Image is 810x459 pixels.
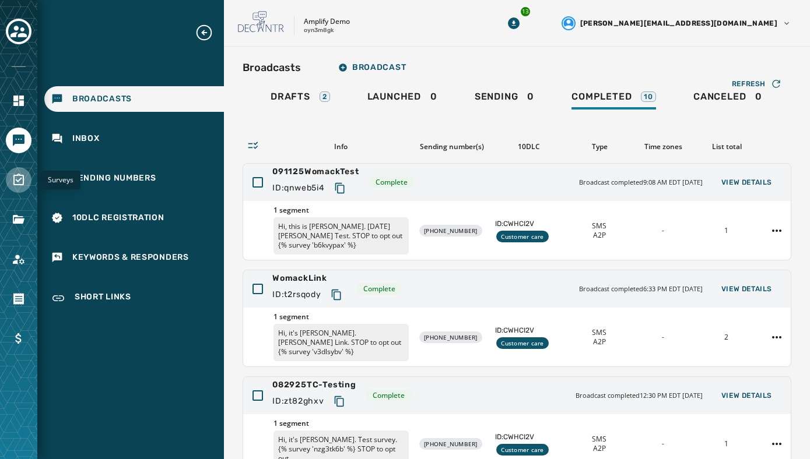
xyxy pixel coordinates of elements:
div: [PHONE_NUMBER] [419,331,482,343]
button: View Details [712,281,781,297]
div: 2 [699,333,753,342]
p: oyn3m8gk [304,26,334,35]
p: Hi, it's [PERSON_NAME]. [PERSON_NAME] Link. STOP to opt out {% survey 'v3dlsybv' %} [273,324,409,361]
span: ID: zt82ghxv [272,396,324,407]
span: 082925TC-Testing [272,379,356,391]
div: 10 [641,91,656,102]
span: Canceled [693,91,746,103]
span: Broadcast completed 12:30 PM EDT [DATE] [576,391,703,401]
div: Type [573,142,627,151]
a: Navigate to Files [6,207,31,232]
div: Customer care [496,231,548,242]
button: Copy text to clipboard [326,284,347,305]
span: ID: qnweb5i4 [272,182,325,194]
div: Surveys [41,171,80,189]
span: ID: CWHCI2V [495,326,563,335]
span: Sending [475,91,518,103]
span: 1 segment [273,206,409,215]
span: View Details [721,284,772,294]
button: Toggle account select drawer [6,19,31,44]
div: - [636,226,690,235]
span: Complete [373,391,405,400]
button: 091125WomackTest action menu [767,221,786,240]
p: Hi, this is [PERSON_NAME]. [DATE] [PERSON_NAME] Test. STOP to opt out {% survey 'b6kvypax' %} [273,217,409,255]
span: View Details [721,391,772,400]
div: 0 [367,91,437,110]
a: Launched0 [358,85,447,112]
a: Sending0 [465,85,543,112]
span: ID: t2rsqody [272,289,321,301]
div: Time zones [636,142,690,151]
span: ID: CWHCI2V [495,432,563,442]
span: Short Links [75,291,131,305]
a: Completed10 [562,85,665,112]
span: Inbox [72,133,100,144]
span: Broadcast completed 6:33 PM EDT [DATE] [579,284,703,294]
span: Completed [571,91,632,103]
a: Navigate to 10DLC Registration [44,205,224,231]
div: - [636,439,690,449]
div: - [636,333,690,342]
span: Launched [367,91,421,103]
a: Navigate to Home [6,88,31,114]
span: Broadcast [338,63,406,72]
a: Navigate to Surveys [6,167,31,193]
span: Broadcast completed 9:08 AM EDT [DATE] [579,178,703,188]
a: Navigate to Short Links [44,284,224,312]
span: [PERSON_NAME][EMAIL_ADDRESS][DOMAIN_NAME] [580,19,777,28]
span: View Details [721,178,772,187]
div: Sending number(s) [418,142,486,151]
button: Broadcast [329,56,415,79]
a: Navigate to Keywords & Responders [44,245,224,270]
span: Complete [363,284,395,294]
div: 1 [699,226,753,235]
button: User settings [557,12,796,35]
a: Navigate to Sending Numbers [44,165,224,191]
button: Expand sub nav menu [195,23,223,42]
a: Drafts2 [261,85,339,112]
span: Complete [376,178,408,187]
span: ID: CWHCI2V [495,219,563,228]
button: Refresh [723,75,791,93]
div: 0 [693,91,762,110]
span: SMS [592,328,606,337]
a: Canceled0 [684,85,772,112]
button: Copy text to clipboard [329,391,350,412]
div: 2 [320,91,330,102]
span: SMS [592,221,606,231]
a: Navigate to Broadcasts [44,86,224,112]
span: Broadcasts [72,93,132,105]
span: SMS [592,435,606,444]
div: Customer care [496,337,548,349]
a: Navigate to Messaging [6,128,31,153]
button: WomackLink action menu [767,328,786,347]
a: Navigate to Billing [6,326,31,351]
button: Copy text to clipboard [329,178,350,199]
div: [PHONE_NUMBER] [419,225,482,236]
p: Amplify Demo [304,17,350,26]
button: View Details [712,174,781,190]
button: 082925TC-Testing action menu [767,435,786,453]
span: A2P [593,231,606,240]
div: 10DLC [495,142,563,151]
a: Navigate to Inbox [44,126,224,151]
span: WomackLink [272,273,347,284]
div: 13 [520,6,531,17]
span: 10DLC Registration [72,212,164,224]
span: Refresh [732,79,766,89]
span: Drafts [271,91,310,103]
div: [PHONE_NUMBER] [419,438,482,450]
span: 091125WomackTest [272,166,359,178]
div: List total [700,142,754,151]
div: Customer care [496,444,548,456]
button: View Details [712,387,781,404]
button: Download Menu [503,13,524,34]
span: Keywords & Responders [72,252,189,263]
span: 1 segment [273,312,409,322]
div: 1 [699,439,753,449]
h2: Broadcasts [243,59,301,76]
div: Info [273,142,409,151]
a: Navigate to Account [6,246,31,272]
span: Sending Numbers [72,172,156,184]
div: 0 [475,91,534,110]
